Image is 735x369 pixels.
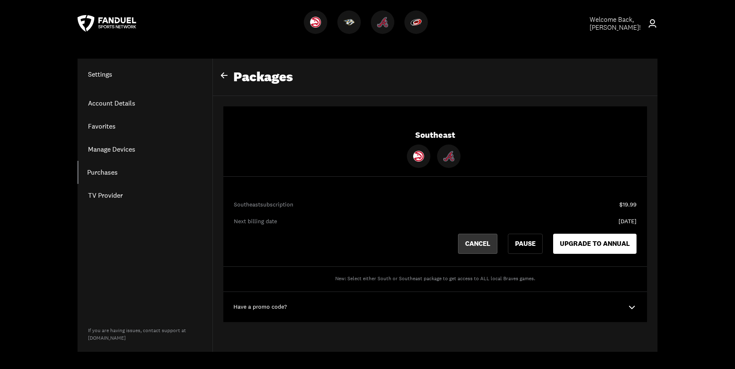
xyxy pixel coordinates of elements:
a: If you are having issues, contact support at[DOMAIN_NAME] [88,327,186,341]
h1: Settings [78,69,212,79]
a: HawksHawks [304,27,331,36]
p: Have a promo code? [233,303,287,311]
img: Predators [344,17,355,28]
span: Welcome Back, [PERSON_NAME] ! [590,15,641,32]
div: Packages [213,59,657,96]
div: [DATE] [619,217,637,226]
a: BravesBraves [371,27,398,36]
div: Southeast subscription [234,201,619,209]
a: Account Details [78,92,212,115]
button: UPGRADE TO ANNUAL [553,234,637,254]
a: PredatorsPredators [337,27,364,36]
a: Welcome Back,[PERSON_NAME]! [570,15,657,31]
a: Favorites [78,115,212,138]
a: Manage Devices [78,138,212,161]
a: HurricanesHurricanes [404,27,431,36]
div: Next billing date [234,217,637,226]
a: FanDuel Sports Network [78,15,136,32]
img: Braves [377,17,388,28]
div: Southeast [223,120,647,177]
div: $19.99 [619,201,637,209]
div: New: Select either South or Southeast package to get access to ALL local Braves games. [223,275,647,282]
img: Hawks [413,151,424,162]
a: Purchases [78,161,212,184]
a: TV Provider [78,184,212,207]
img: Braves [443,151,454,162]
button: PAUSE [508,234,543,254]
button: Cancel [458,234,497,254]
img: Hawks [310,17,321,28]
img: Hurricanes [411,17,422,28]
